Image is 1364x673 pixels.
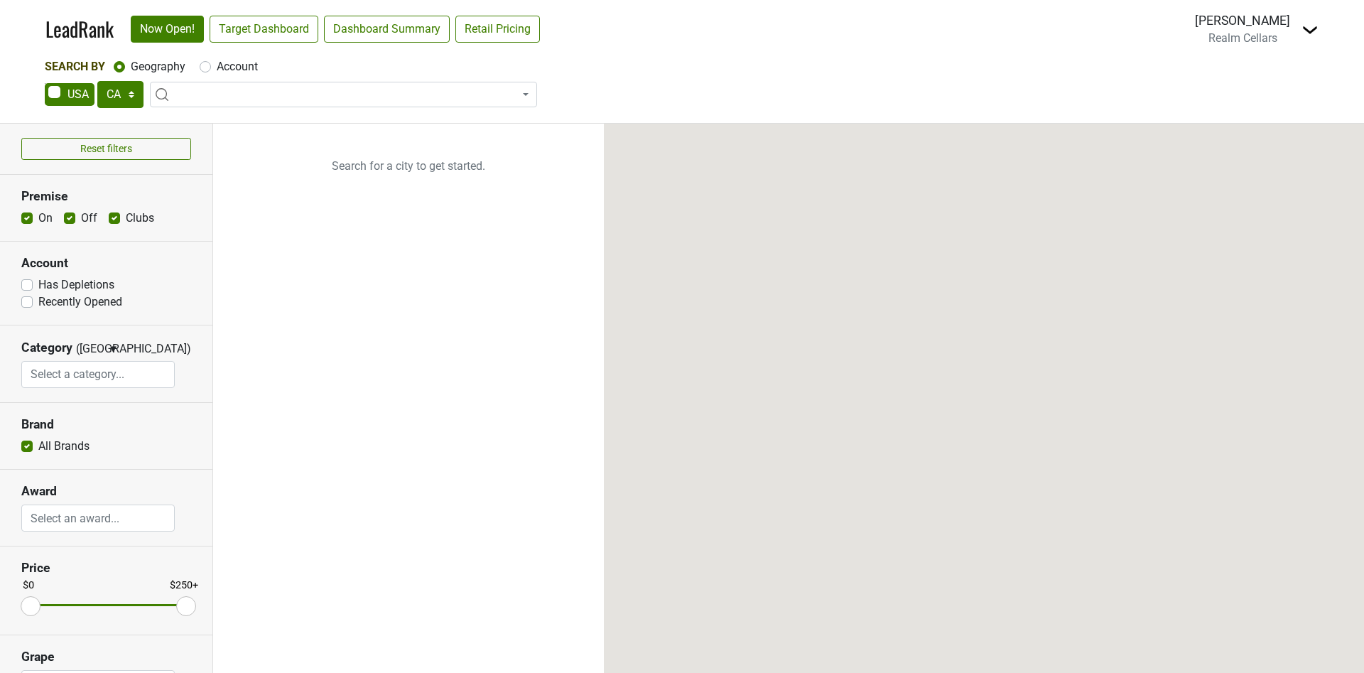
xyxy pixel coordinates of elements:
label: Has Depletions [38,276,114,294]
a: LeadRank [45,14,114,44]
label: All Brands [38,438,90,455]
button: Reset filters [21,138,191,160]
span: ([GEOGRAPHIC_DATA]) [76,340,104,361]
label: Account [217,58,258,75]
label: Recently Opened [38,294,122,311]
p: Search for a city to get started. [213,124,604,209]
a: Target Dashboard [210,16,318,43]
h3: Premise [21,189,191,204]
span: Realm Cellars [1208,31,1277,45]
label: Geography [131,58,185,75]
div: $250+ [170,578,198,594]
a: Dashboard Summary [324,16,450,43]
h3: Price [21,561,191,576]
input: Select a category... [22,361,174,388]
a: Retail Pricing [455,16,540,43]
h3: Grape [21,650,191,664]
h3: Brand [21,417,191,432]
input: Select an award... [22,505,174,532]
h3: Account [21,256,191,271]
label: Off [81,210,97,227]
img: Dropdown Menu [1301,21,1319,38]
span: Search By [45,60,105,73]
span: ▼ [108,343,119,355]
a: Now Open! [131,16,204,43]
div: $0 [23,578,34,594]
div: [PERSON_NAME] [1195,11,1290,30]
h3: Award [21,484,191,499]
h3: Category [21,340,72,355]
label: On [38,210,53,227]
label: Clubs [126,210,154,227]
